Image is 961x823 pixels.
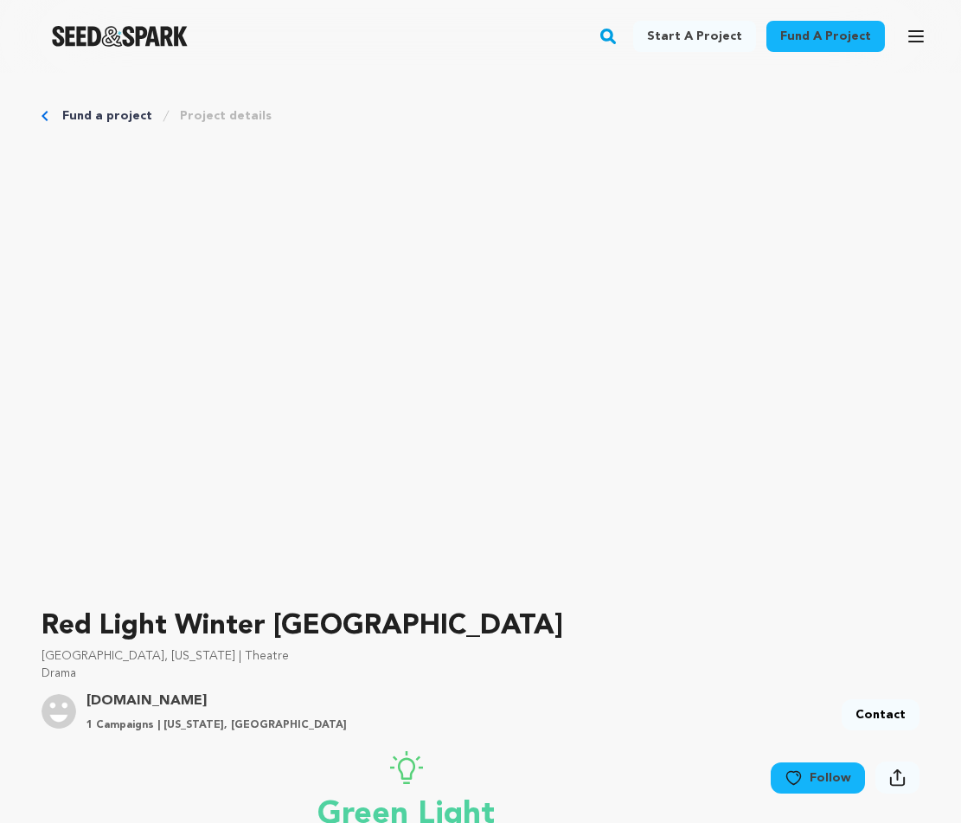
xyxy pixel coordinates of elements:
a: Fund a project [62,107,152,125]
p: 1 Campaigns | [US_STATE], [GEOGRAPHIC_DATA] [86,718,347,732]
a: Follow [771,762,865,794]
p: [GEOGRAPHIC_DATA], [US_STATE] | Theatre [42,647,919,665]
img: Seed&Spark Logo Dark Mode [52,26,188,47]
p: Drama [42,665,919,682]
a: Project details [180,107,272,125]
p: Red Light Winter [GEOGRAPHIC_DATA] [42,606,919,647]
a: Seed&Spark Homepage [52,26,188,47]
a: Goto Hrproductions.Studio profile [86,691,347,711]
a: Fund a project [766,21,885,52]
a: Start a project [633,21,756,52]
div: Breadcrumb [42,107,919,125]
a: Contact [842,699,919,730]
img: user.png [42,694,76,729]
